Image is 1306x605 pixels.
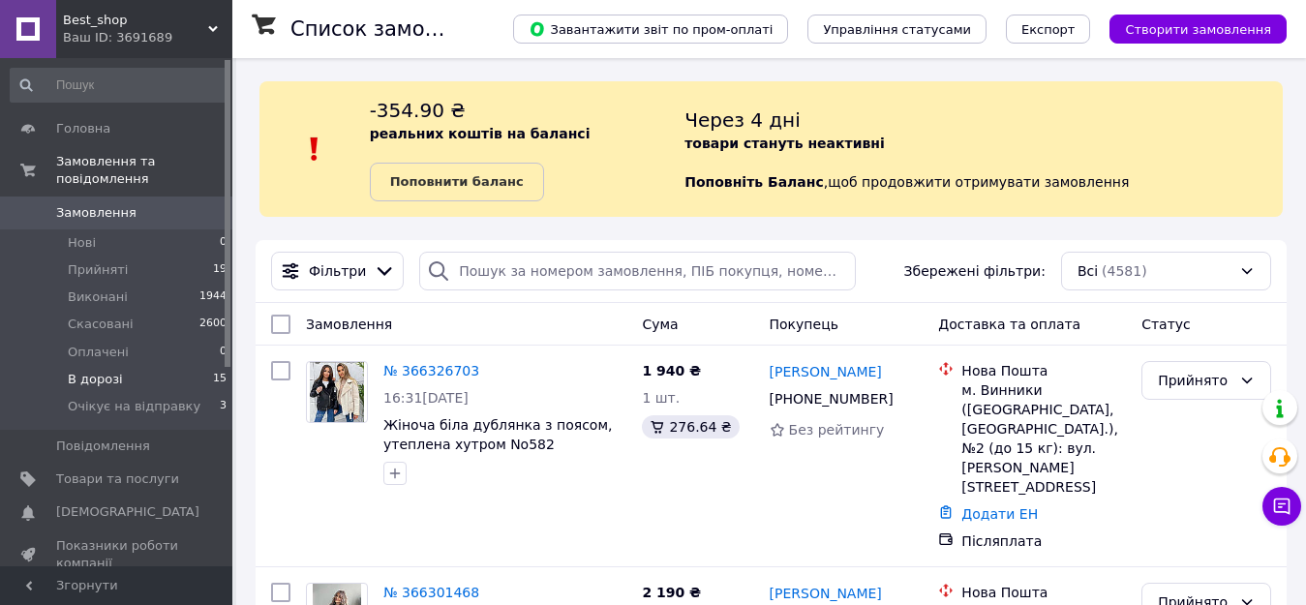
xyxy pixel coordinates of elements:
input: Пошук за номером замовлення, ПІБ покупця, номером телефону, Email, номером накладної [419,252,855,290]
a: [PERSON_NAME] [770,584,882,603]
div: 276.64 ₴ [642,415,739,439]
span: Замовлення [56,204,137,222]
span: 15 [213,371,227,388]
span: 0 [220,234,227,252]
span: Експорт [1021,22,1076,37]
div: м. Винники ([GEOGRAPHIC_DATA], [GEOGRAPHIC_DATA].), №2 (до 15 кг): вул. [PERSON_NAME][STREET_ADDR... [961,380,1126,497]
span: Завантажити звіт по пром-оплаті [529,20,773,38]
div: Післяплата [961,531,1126,551]
span: Фільтри [309,261,366,281]
a: Поповнити баланс [370,163,544,201]
span: Управління статусами [823,22,971,37]
input: Пошук [10,68,228,103]
span: Скасовані [68,316,134,333]
span: Виконані [68,288,128,306]
span: -354.90 ₴ [370,99,466,122]
span: В дорозі [68,371,123,388]
span: Повідомлення [56,438,150,455]
span: 16:31[DATE] [383,390,469,406]
a: № 366326703 [383,363,479,378]
span: 1 шт. [642,390,680,406]
span: Через 4 дні [684,108,801,132]
b: Поповніть Баланс [684,174,824,190]
span: Замовлення [306,317,392,332]
span: 2600 [199,316,227,333]
span: 3 [220,398,227,415]
span: Прийняті [68,261,128,279]
span: 19 [213,261,227,279]
span: Очікує на відправку [68,398,200,415]
a: Додати ЕН [961,506,1038,522]
button: Експорт [1006,15,1091,44]
a: Фото товару [306,361,368,423]
a: Створити замовлення [1090,20,1287,36]
span: Збережені фільтри: [904,261,1046,281]
span: Покупець [770,317,838,332]
button: Управління статусами [807,15,987,44]
div: Прийнято [1158,370,1231,391]
span: Показники роботи компанії [56,537,179,572]
span: 1944 [199,288,227,306]
div: Нова Пошта [961,583,1126,602]
span: Замовлення та повідомлення [56,153,232,188]
span: Нові [68,234,96,252]
span: (4581) [1102,263,1147,279]
a: [PERSON_NAME] [770,362,882,381]
button: Створити замовлення [1109,15,1287,44]
div: Ваш ID: 3691689 [63,29,232,46]
span: Cума [642,317,678,332]
span: Best_shop [63,12,208,29]
span: Доставка та оплата [938,317,1080,332]
span: [DEMOGRAPHIC_DATA] [56,503,199,521]
button: Завантажити звіт по пром-оплаті [513,15,788,44]
a: Жіноча біла дублянка з поясом, утеплена хутром No582 [383,417,612,452]
b: товари стануть неактивні [684,136,885,151]
span: Всі [1078,261,1098,281]
span: Товари та послуги [56,470,179,488]
span: 2 190 ₴ [642,585,701,600]
span: Створити замовлення [1125,22,1271,37]
span: Оплачені [68,344,129,361]
a: № 366301468 [383,585,479,600]
div: [PHONE_NUMBER] [766,385,897,412]
b: реальних коштів на балансі [370,126,591,141]
button: Чат з покупцем [1262,487,1301,526]
img: Фото товару [310,362,363,422]
h1: Список замовлень [290,17,487,41]
img: :exclamation: [300,135,329,164]
div: , щоб продовжити отримувати замовлення [684,97,1283,201]
span: 0 [220,344,227,361]
b: Поповнити баланс [390,174,524,189]
span: Без рейтингу [789,422,885,438]
span: Статус [1141,317,1191,332]
span: Головна [56,120,110,137]
span: 1 940 ₴ [642,363,701,378]
div: Нова Пошта [961,361,1126,380]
